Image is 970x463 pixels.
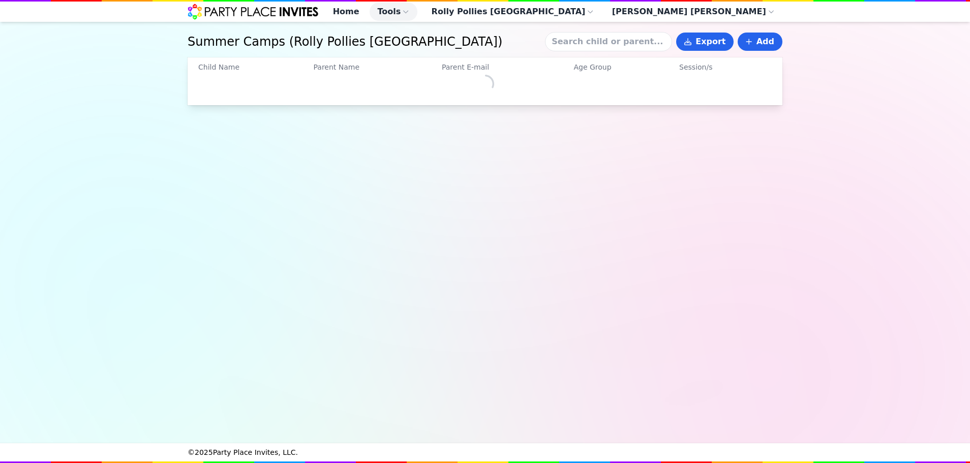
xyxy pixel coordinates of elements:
[313,61,441,74] th: Parent Name
[325,3,368,21] a: Home
[679,61,772,74] th: Session/s
[198,61,313,74] th: Child Name
[573,61,679,74] th: Age Group
[188,4,319,20] img: Party Place Invites
[738,33,782,51] a: Add
[423,3,602,21] button: Rolly Pollies [GEOGRAPHIC_DATA]
[370,3,417,21] button: Tools
[545,32,672,51] input: Search child or parent...
[188,443,782,461] div: © 2025 Party Place Invites, LLC.
[441,61,573,74] th: Parent E-mail
[676,33,734,51] button: Export
[604,3,782,21] button: [PERSON_NAME] [PERSON_NAME]
[188,34,541,50] h1: Summer Camps ( Rolly Pollies [GEOGRAPHIC_DATA] )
